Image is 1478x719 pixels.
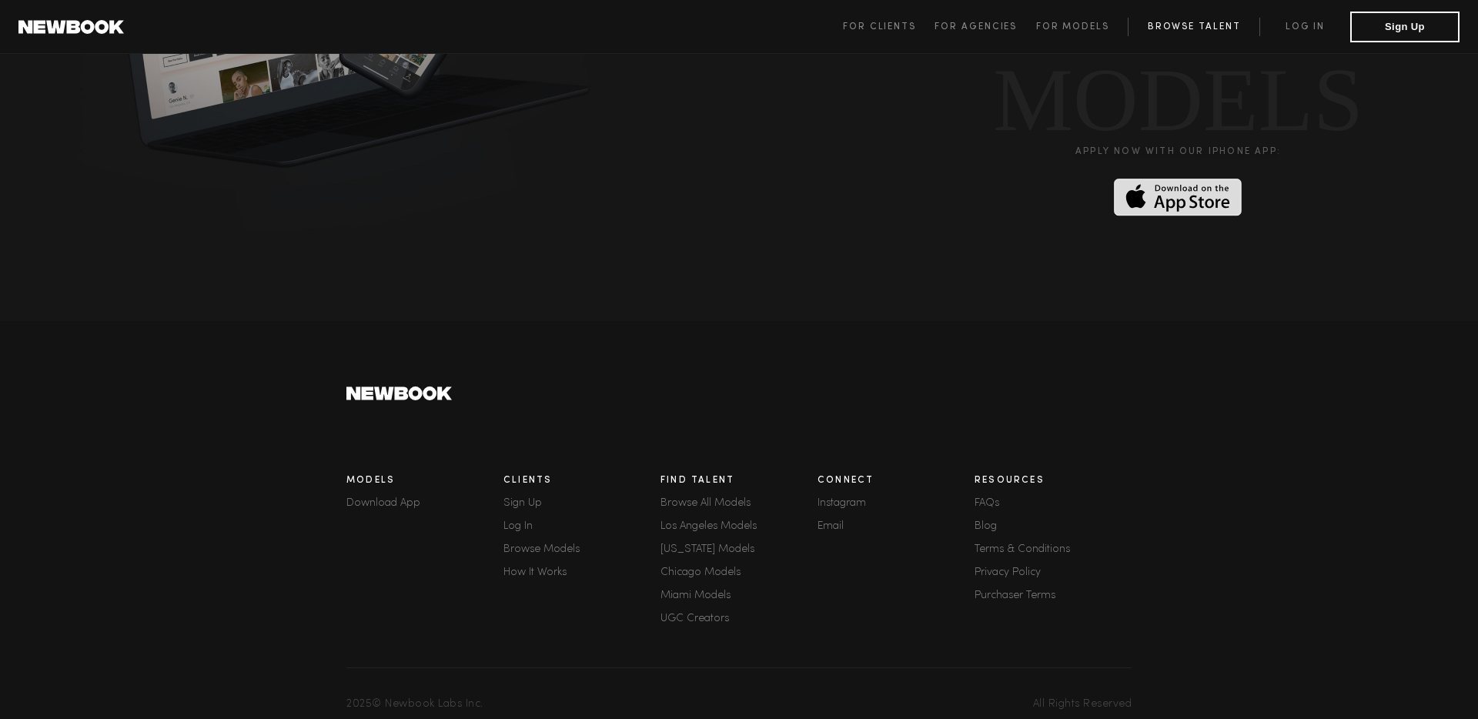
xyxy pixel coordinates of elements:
h3: Find Talent [660,476,818,486]
a: FAQs [975,498,1132,509]
a: Purchaser Terms [975,590,1132,601]
div: MODELS [993,63,1363,137]
h3: Resources [975,476,1132,486]
div: Apply now with our iPHONE APP: [1075,147,1281,157]
span: For Models [1036,22,1109,32]
a: Download App [346,498,503,509]
a: [US_STATE] Models [660,544,818,555]
a: For Models [1036,18,1129,36]
a: Instagram [818,498,975,509]
span: For Agencies [935,22,1017,32]
a: Miami Models [660,590,818,601]
a: Browse Models [503,544,660,555]
a: Terms & Conditions [975,544,1132,555]
a: Log in [1259,18,1350,36]
a: For Clients [843,18,935,36]
a: How It Works [503,567,660,578]
button: Sign Up [1350,12,1460,42]
a: UGC Creators [660,614,818,624]
a: Privacy Policy [975,567,1132,578]
div: Sign Up [503,498,660,509]
img: Download on the App Store [1114,179,1242,216]
span: All Rights Reserved [1033,699,1132,710]
a: Los Angeles Models [660,521,818,532]
h3: Connect [818,476,975,486]
h3: Clients [503,476,660,486]
a: Log In [503,521,660,532]
a: For Agencies [935,18,1035,36]
a: Chicago Models [660,567,818,578]
span: 2025 © Newbook Labs Inc. [346,699,483,710]
span: For Clients [843,22,916,32]
a: Browse Talent [1128,18,1259,36]
a: Blog [975,521,1132,532]
h3: Models [346,476,503,486]
a: Browse All Models [660,498,818,509]
a: Email [818,521,975,532]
